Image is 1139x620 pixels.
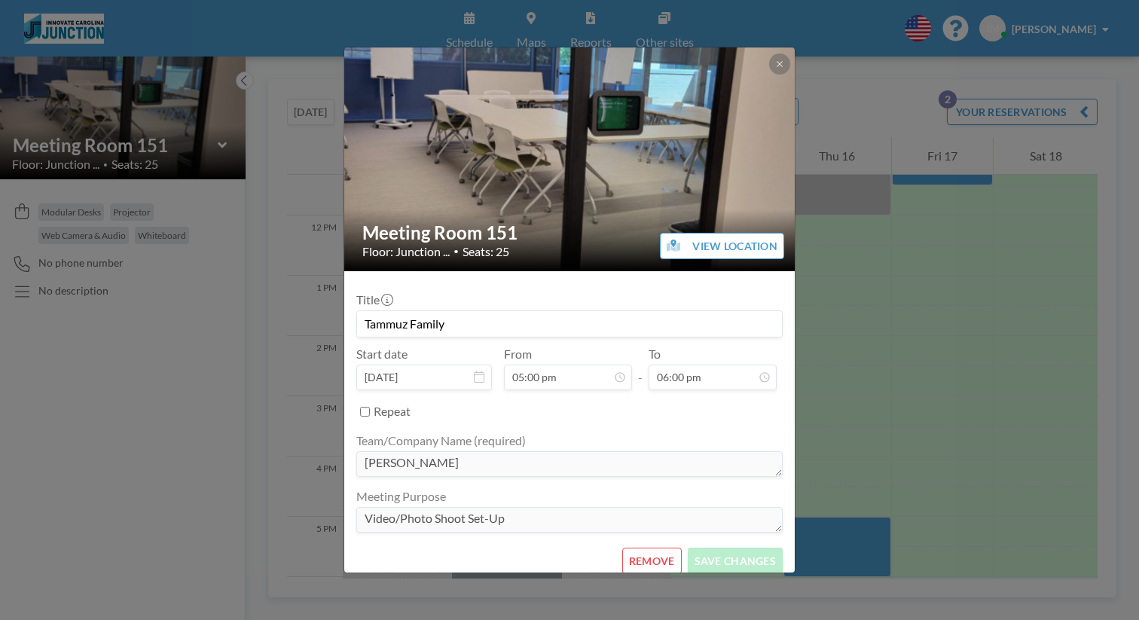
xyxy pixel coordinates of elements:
[362,244,450,259] span: Floor: Junction ...
[356,292,392,307] label: Title
[356,347,408,362] label: Start date
[463,244,509,259] span: Seats: 25
[374,404,411,419] label: Repeat
[356,489,446,504] label: Meeting Purpose
[622,548,682,574] button: REMOVE
[504,347,532,362] label: From
[344,46,796,273] img: 537.jpg
[638,352,643,385] span: -
[660,233,784,259] button: VIEW LOCATION
[356,433,526,448] label: Team/Company Name (required)
[362,221,778,244] h2: Meeting Room 151
[649,347,661,362] label: To
[688,548,783,574] button: SAVE CHANGES
[357,311,782,337] input: (No title)
[453,246,459,257] span: •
